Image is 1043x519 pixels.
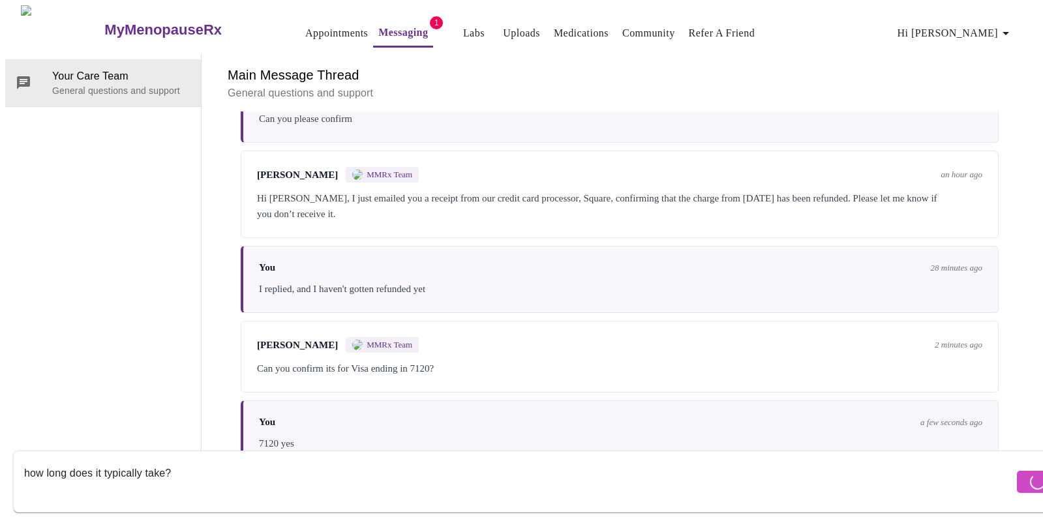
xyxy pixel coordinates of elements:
button: Uploads [498,20,545,46]
span: 1 [430,16,443,29]
a: Medications [554,24,609,42]
span: 2 minutes ago [935,340,982,350]
h6: Main Message Thread [228,65,1012,85]
div: Your Care TeamGeneral questions and support [5,59,201,106]
span: MMRx Team [367,170,412,180]
img: MMRX [352,170,363,180]
p: General questions and support [52,84,190,97]
span: an hour ago [941,170,982,180]
a: MyMenopauseRx [103,7,274,53]
p: General questions and support [228,85,1012,101]
button: Community [617,20,680,46]
button: Medications [549,20,614,46]
span: You [259,262,275,273]
span: You [259,417,275,428]
img: MMRX [352,340,363,350]
div: Hi [PERSON_NAME], I just emailed you a receipt from our credit card processor, Square, confirming... [257,190,982,222]
div: 7120 yes [259,436,982,451]
a: Messaging [378,23,428,42]
span: [PERSON_NAME] [257,340,338,351]
span: a few seconds ago [920,417,982,428]
button: Hi [PERSON_NAME] [892,20,1019,46]
button: Messaging [373,20,433,48]
span: Your Care Team [52,68,190,84]
span: [PERSON_NAME] [257,170,338,181]
div: Can you confirm its for Visa ending in 7120? [257,361,982,376]
span: MMRx Team [367,340,412,350]
h3: MyMenopauseRx [104,22,222,38]
span: Hi [PERSON_NAME] [898,24,1014,42]
button: Refer a Friend [684,20,761,46]
img: MyMenopauseRx Logo [21,5,103,54]
a: Refer a Friend [689,24,755,42]
button: Appointments [300,20,373,46]
a: Appointments [305,24,368,42]
a: Labs [463,24,485,42]
a: Uploads [503,24,540,42]
button: Labs [453,20,494,46]
div: I replied, and I haven't gotten refunded yet [259,281,982,297]
a: Community [622,24,675,42]
div: Can you please confirm [259,111,982,126]
span: 28 minutes ago [931,263,982,273]
textarea: Send a message about your appointment [24,460,1014,502]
